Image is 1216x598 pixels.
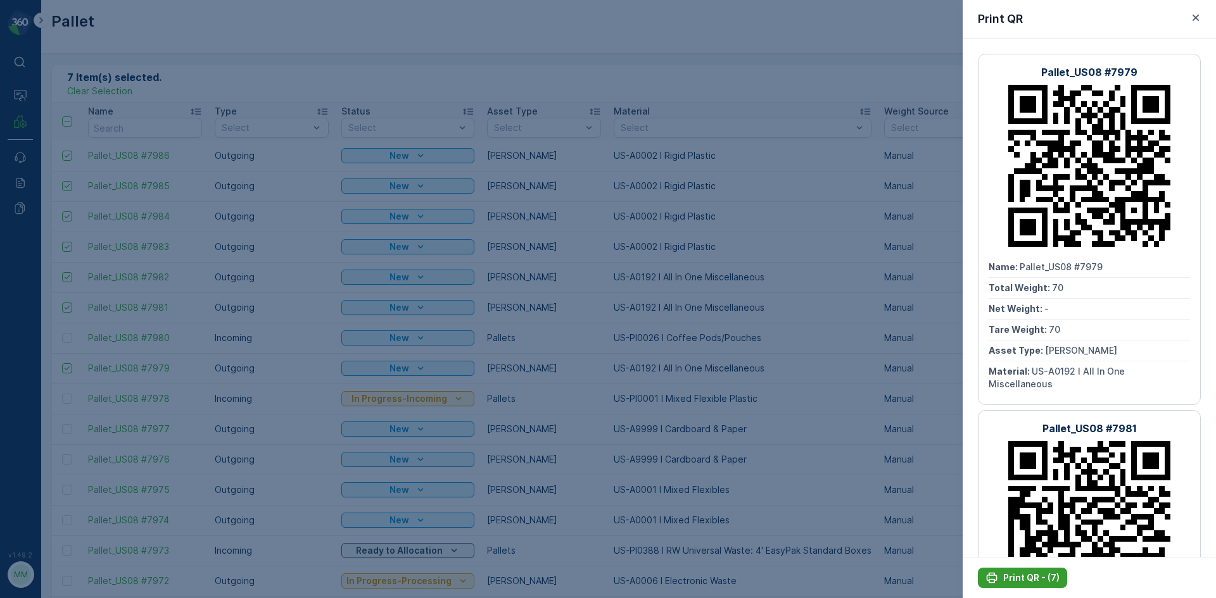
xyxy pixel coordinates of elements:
span: Material : [989,366,1032,377]
p: Pallet_US08 #7975 [559,354,655,370]
span: Net Weight : [11,249,66,260]
span: 35 [74,572,85,583]
span: Name : [11,208,42,218]
p: Pallet_US08 #7974 [559,11,655,26]
span: 35 [74,228,85,239]
span: 70 [1052,282,1063,293]
span: Pallet_US08 #7974 [42,208,125,218]
span: Name : [11,551,42,562]
span: - [66,249,71,260]
span: Tare Weight : [989,324,1049,335]
p: Print QR - (7) [1003,571,1060,584]
span: Pallet_US08 #7975 [42,551,124,562]
span: [PERSON_NAME] [1045,345,1117,356]
span: Pallet_US08 #7979 [1020,261,1103,272]
span: Total Weight : [11,572,74,583]
p: Pallet_US08 #7981 [1042,421,1137,436]
span: Material : [11,312,54,323]
span: Total Weight : [989,282,1052,293]
p: Print QR [978,10,1023,28]
span: Tare Weight : [11,270,71,281]
span: 70 [1049,324,1060,335]
span: Net Weight : [989,303,1044,314]
span: Asset Type : [989,345,1045,356]
span: Asset Type : [11,291,67,302]
span: Name : [989,261,1020,272]
button: Print QR - (7) [978,568,1067,588]
span: US-A0192 I All In One Miscellaneous [989,366,1125,389]
span: 35 [71,270,82,281]
p: Pallet_US08 #7979 [1041,65,1137,80]
span: [PERSON_NAME] [67,291,139,302]
span: Total Weight : [11,228,74,239]
span: - [1044,303,1049,314]
span: US-A0001 I Mixed Flexibles [54,312,175,323]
